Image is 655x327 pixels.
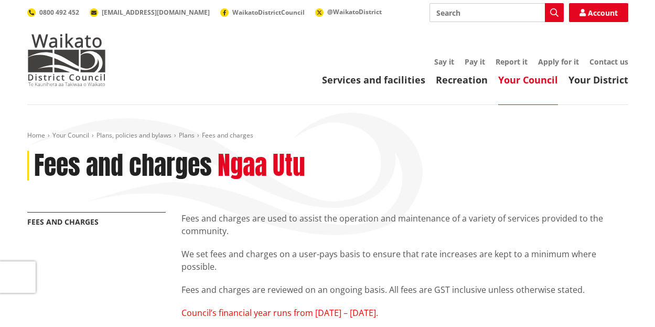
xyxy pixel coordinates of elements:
[34,151,212,181] h1: Fees and charges
[181,212,628,237] p: Fees and charges are used to assist the operation and maintenance of a variety of services provid...
[27,131,45,140] a: Home
[589,57,628,67] a: Contact us
[322,73,425,86] a: Services and facilities
[315,7,382,16] a: @WaikatoDistrict
[39,8,79,17] span: 0800 492 452
[218,151,305,181] h2: Ngaa Utu
[202,131,253,140] span: Fees and charges
[27,34,106,86] img: Waikato District Council - Te Kaunihera aa Takiwaa o Waikato
[327,7,382,16] span: @WaikatoDistrict
[27,217,99,227] a: Fees and charges
[538,57,579,67] a: Apply for it
[181,307,378,319] span: Council’s financial year runs from [DATE] – [DATE].
[220,8,305,17] a: WaikatoDistrictCouncil
[181,248,628,273] p: We set fees and charges on a user-pays basis to ensure that rate increases are kept to a minimum ...
[181,283,628,296] p: Fees and charges are reviewed on an ongoing basis. All fees are GST inclusive unless otherwise st...
[96,131,171,140] a: Plans, policies and bylaws
[27,8,79,17] a: 0800 492 452
[465,57,485,67] a: Pay it
[52,131,89,140] a: Your Council
[232,8,305,17] span: WaikatoDistrictCouncil
[434,57,454,67] a: Say it
[102,8,210,17] span: [EMAIL_ADDRESS][DOMAIN_NAME]
[496,57,528,67] a: Report it
[179,131,195,140] a: Plans
[429,3,564,22] input: Search input
[90,8,210,17] a: [EMAIL_ADDRESS][DOMAIN_NAME]
[569,3,628,22] a: Account
[436,73,488,86] a: Recreation
[498,73,558,86] a: Your Council
[27,131,628,140] nav: breadcrumb
[568,73,628,86] a: Your District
